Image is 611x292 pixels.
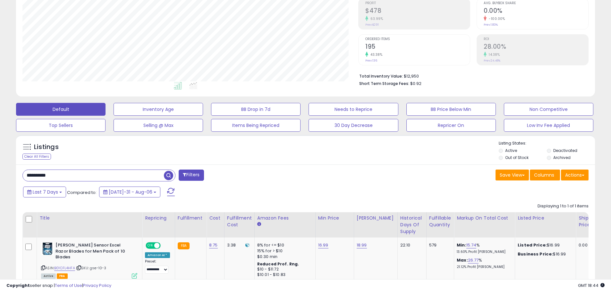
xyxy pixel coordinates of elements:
[54,265,75,271] a: B01CFL4HFA
[160,243,170,248] span: OFF
[400,242,421,248] div: 22.10
[518,251,571,257] div: $16.99
[41,273,56,279] span: All listings currently available for purchase on Amazon
[114,119,203,132] button: Selling @ Max
[357,215,395,221] div: [PERSON_NAME]
[518,242,547,248] b: Listed Price:
[211,103,301,116] button: BB Drop in 7d
[484,38,588,41] span: ROI
[487,52,500,57] small: 14.38%
[499,140,595,146] p: Listing States:
[457,250,510,254] p: 13.60% Profit [PERSON_NAME]
[227,215,252,228] div: Fulfillment Cost
[429,242,449,248] div: 579
[484,59,500,63] small: Prev: 24.48%
[359,73,403,79] b: Total Inventory Value:
[368,52,382,57] small: 43.38%
[410,80,421,87] span: $0.92
[457,257,468,263] b: Max:
[34,143,59,152] h5: Listings
[359,81,409,86] b: Short Term Storage Fees:
[6,283,111,289] div: seller snap | |
[468,257,479,263] a: 26.77
[518,215,573,221] div: Listed Price
[538,203,589,209] div: Displaying 1 to 1 of 1 items
[487,16,505,21] small: -100.00%
[553,148,577,153] label: Deactivated
[257,261,299,267] b: Reduced Prof. Rng.
[518,242,571,248] div: $16.99
[496,170,529,180] button: Save View
[466,242,477,248] a: 15.74
[23,187,66,197] button: Last 7 Days
[365,2,470,5] span: Profit
[457,215,512,221] div: Markup on Total Cost
[561,170,589,180] button: Actions
[579,242,589,248] div: 0.00
[16,103,106,116] button: Default
[365,43,470,52] h2: 195
[406,119,496,132] button: Repricer On
[359,72,584,79] li: $12,950
[457,257,510,269] div: %
[57,273,68,279] span: FBA
[257,215,313,221] div: Amazon Fees
[365,23,379,27] small: Prev: $291
[257,267,310,272] div: $10 - $11.72
[406,103,496,116] button: BB Price Below Min
[67,189,97,196] span: Compared to:
[209,242,218,248] a: 8.75
[41,242,54,255] img: 51WO6dnPetL._SL40_.jpg
[579,215,591,228] div: Ship Price
[309,103,398,116] button: Needs to Reprice
[55,242,133,262] b: [PERSON_NAME] Sensor Excel Razor Blades for Men Pack of 10 Blades
[454,212,515,238] th: The percentage added to the cost of goods (COGS) that forms the calculator for Min & Max prices.
[145,259,170,274] div: Preset:
[257,254,310,260] div: $0.30 min
[6,282,30,288] strong: Copyright
[257,272,310,278] div: $10.01 - $10.83
[457,242,510,254] div: %
[178,242,190,249] small: FBA
[484,23,498,27] small: Prev: 1.83%
[505,148,517,153] label: Active
[145,252,170,258] div: Amazon AI *
[365,7,470,16] h2: $478
[368,16,383,21] small: 63.99%
[365,38,470,41] span: Ordered Items
[484,7,588,16] h2: 0.00%
[518,251,553,257] b: Business Price:
[83,282,111,288] a: Privacy Policy
[145,215,172,221] div: Repricing
[109,189,152,195] span: [DATE]-31 - Aug-06
[16,119,106,132] button: Top Sellers
[41,242,137,278] div: ASIN:
[257,221,261,227] small: Amazon Fees.
[257,242,310,248] div: 8% for <= $10
[227,242,250,248] div: 3.38
[504,103,593,116] button: Non Competitive
[578,282,605,288] span: 2025-08-14 18:44 GMT
[309,119,398,132] button: 30 Day Decrease
[505,155,529,160] label: Out of Stock
[178,215,204,221] div: Fulfillment
[39,215,140,221] div: Title
[484,43,588,52] h2: 28.00%
[33,189,58,195] span: Last 7 Days
[457,242,466,248] b: Min:
[146,243,154,248] span: ON
[99,187,160,197] button: [DATE]-31 - Aug-06
[209,215,222,221] div: Cost
[400,215,424,235] div: Historical Days Of Supply
[429,215,451,228] div: Fulfillable Quantity
[457,265,510,269] p: 21.12% Profit [PERSON_NAME]
[318,242,328,248] a: 16.99
[55,282,82,288] a: Terms of Use
[530,170,560,180] button: Columns
[365,59,377,63] small: Prev: 136
[211,119,301,132] button: Items Being Repriced
[76,265,106,271] span: | SKU: gse-10-3
[318,215,351,221] div: Min Price
[114,103,203,116] button: Inventory Age
[357,242,367,248] a: 18.99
